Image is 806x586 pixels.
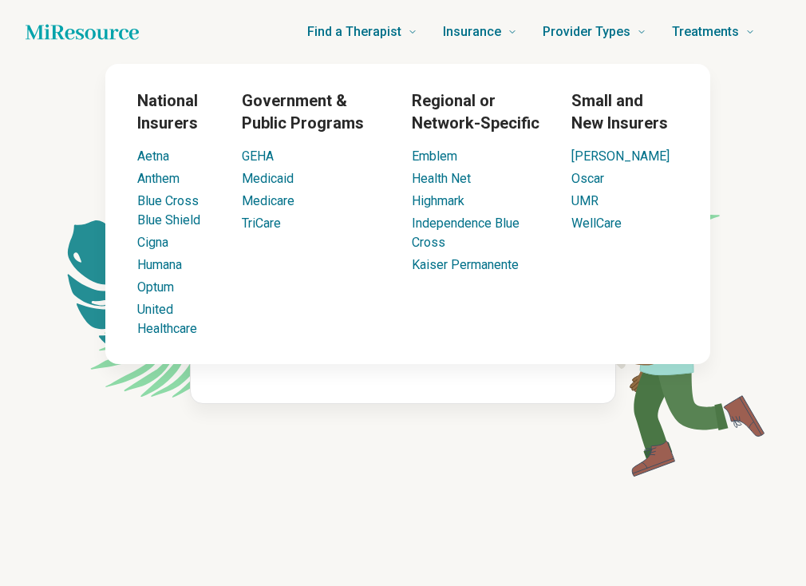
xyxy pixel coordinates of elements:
a: Cigna [137,235,168,250]
a: WellCare [571,216,622,231]
a: Independence Blue Cross [412,216,520,250]
a: [PERSON_NAME] [571,148,670,164]
a: Emblem [412,148,457,164]
a: United Healthcare [137,302,197,336]
a: GEHA [242,148,274,164]
h3: Government & Public Programs [242,89,385,134]
a: Kaiser Permanente [412,257,519,272]
h3: Regional or Network-Specific [412,89,546,134]
a: Blue Cross Blue Shield [137,193,200,228]
span: Provider Types [543,21,630,43]
h3: National Insurers [137,89,216,134]
a: TriCare [242,216,281,231]
h3: Small and New Insurers [571,89,678,134]
a: Home page [26,16,139,48]
a: Humana [137,257,182,272]
div: Insurance [10,64,806,364]
a: UMR [571,193,599,208]
span: Treatments [672,21,739,43]
a: Medicaid [242,171,294,186]
a: Highmark [412,193,464,208]
a: Oscar [571,171,604,186]
a: Health Net [412,171,471,186]
a: Aetna [137,148,169,164]
span: Insurance [443,21,501,43]
a: Medicare [242,193,294,208]
span: Find a Therapist [307,21,401,43]
a: Anthem [137,171,180,186]
a: Optum [137,279,174,295]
